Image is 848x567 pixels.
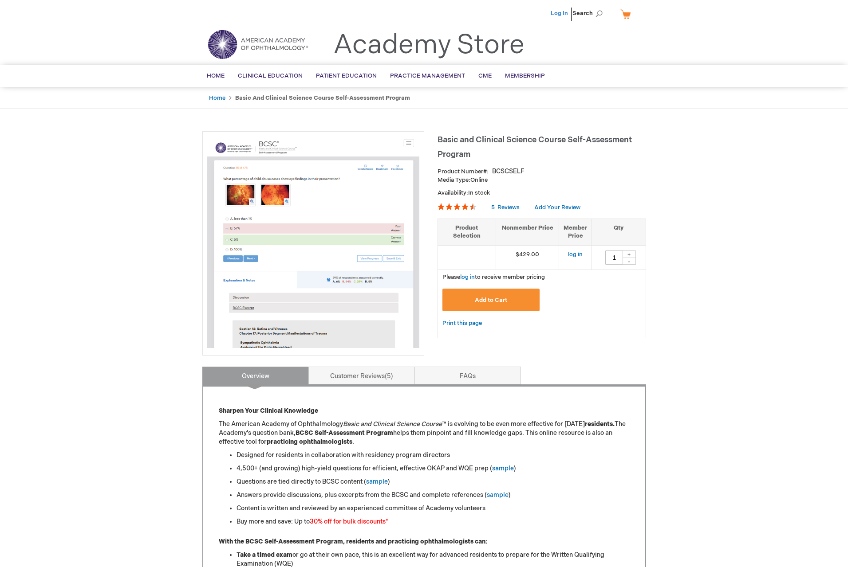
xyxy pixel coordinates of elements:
[492,167,525,176] div: BCSCSELF
[460,274,475,281] a: log in
[442,289,540,311] button: Add to Cart
[442,274,545,281] span: Please to receive member pricing
[438,135,632,159] span: Basic and Clinical Science Course Self-Assessment Program
[237,451,630,460] li: Designed for residents in collaboration with residency program directors
[497,204,520,211] span: Reviews
[238,72,303,79] span: Clinical Education
[592,219,646,245] th: Qty
[605,250,623,265] input: Qty
[267,438,352,446] strong: practicing ophthalmologists
[237,477,630,486] li: Questions are tied directly to BCSC content ( )
[333,29,525,61] a: Academy Store
[219,538,487,545] strong: With the BCSC Self-Assessment Program, residents and practicing ophthalmologists can:
[438,168,489,175] strong: Product Number
[468,189,490,196] span: In stock
[438,176,470,184] strong: Media Type:
[237,504,630,513] li: Content is written and reviewed by an experienced committee of Academy volunteers
[568,251,583,258] a: log in
[438,203,477,210] div: 92%
[237,551,292,559] strong: Take a timed exam
[237,517,630,526] li: Buy more and save: Up to
[209,94,225,102] a: Home
[310,518,386,525] font: 30% off for bulk discounts
[219,420,630,446] p: The American Academy of Ophthalmology ™ is evolving to be even more effective for [DATE] The Acad...
[487,491,509,499] a: sample
[343,420,442,428] em: Basic and Clinical Science Course
[585,420,615,428] strong: residents.
[219,407,318,414] strong: Sharpen Your Clinical Knowledge
[438,219,496,245] th: Product Selection
[478,72,492,79] span: CME
[491,204,495,211] span: 5
[207,72,225,79] span: Home
[492,465,514,472] a: sample
[207,136,419,348] img: Basic and Clinical Science Course Self-Assessment Program
[316,72,377,79] span: Patient Education
[551,10,568,17] a: Log In
[559,219,592,245] th: Member Price
[438,189,646,197] p: Availability:
[385,372,393,380] span: 5
[496,219,559,245] th: Nonmember Price
[237,491,630,500] li: Answers provide discussions, plus excerpts from the BCSC and complete references ( )
[572,4,606,22] span: Search
[366,478,388,485] a: sample
[491,204,521,211] a: 5 Reviews
[623,258,636,265] div: -
[623,250,636,258] div: +
[390,72,465,79] span: Practice Management
[438,176,646,184] p: Online
[202,367,309,384] a: Overview
[505,72,545,79] span: Membership
[534,204,580,211] a: Add Your Review
[237,464,630,473] li: 4,500+ (and growing) high-yield questions for efficient, effective OKAP and WQE prep ( )
[296,429,393,437] strong: BCSC Self-Assessment Program
[414,367,521,384] a: FAQs
[442,318,482,329] a: Print this page
[475,297,507,304] span: Add to Cart
[235,94,410,102] strong: Basic and Clinical Science Course Self-Assessment Program
[308,367,415,384] a: Customer Reviews5
[496,245,559,270] td: $429.00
